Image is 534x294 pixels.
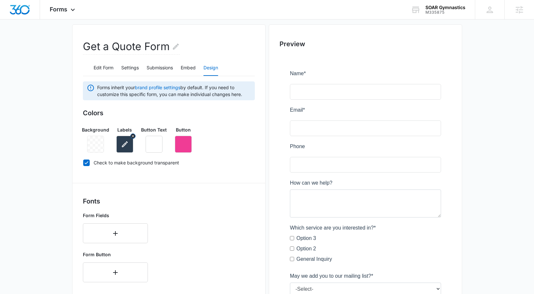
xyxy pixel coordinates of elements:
[425,10,465,15] div: account id
[280,39,451,49] h2: Preview
[83,251,148,258] p: Form Button
[121,60,139,76] button: Settings
[50,6,67,13] span: Forms
[7,165,26,173] label: Option 3
[83,196,255,206] h3: Fonts
[97,84,251,98] span: Forms inherit your by default. If you need to customize this specific form, you can make individu...
[83,39,180,55] h2: Get a Quote Form
[172,39,180,54] button: Edit Form Name
[7,186,42,193] label: General Inquiry
[203,60,218,76] button: Design
[83,108,255,118] h3: Colors
[425,5,465,10] div: account name
[141,126,167,133] p: Button Text
[83,159,255,166] label: Check to make background transparent
[7,175,26,183] label: Option 2
[94,60,113,76] button: Edit Form
[117,126,132,133] p: Labels
[82,126,109,133] p: Background
[4,241,20,247] span: Submit
[176,126,191,133] p: Button
[135,85,180,90] a: brand profile settings
[181,60,196,76] button: Embed
[83,212,148,219] p: Form Fields
[147,60,173,76] button: Submissions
